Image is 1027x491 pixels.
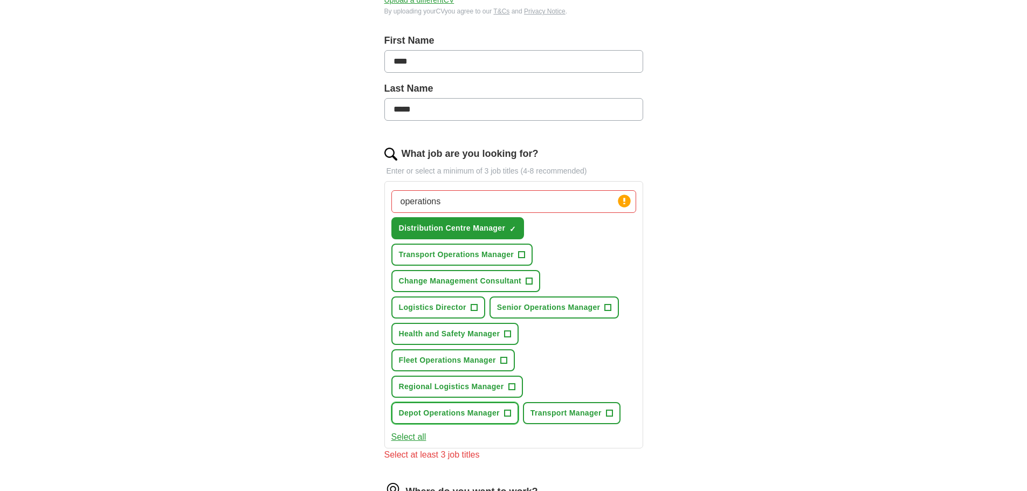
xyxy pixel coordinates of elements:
button: Regional Logistics Manager [391,376,523,398]
span: Senior Operations Manager [497,302,601,313]
button: Change Management Consultant [391,270,541,292]
span: Transport Manager [530,407,602,419]
button: Senior Operations Manager [490,296,619,319]
button: Health and Safety Manager [391,323,519,345]
p: Enter or select a minimum of 3 job titles (4-8 recommended) [384,165,643,177]
span: Health and Safety Manager [399,328,500,340]
span: Distribution Centre Manager [399,223,506,234]
button: Transport Operations Manager [391,244,533,266]
span: ✓ [509,225,516,233]
label: Last Name [384,81,643,96]
button: Fleet Operations Manager [391,349,515,371]
button: Select all [391,431,426,444]
span: Regional Logistics Manager [399,381,504,392]
span: Change Management Consultant [399,275,522,287]
a: T&Cs [493,8,509,15]
span: Logistics Director [399,302,466,313]
span: Fleet Operations Manager [399,355,496,366]
img: search.png [384,148,397,161]
span: Transport Operations Manager [399,249,514,260]
label: First Name [384,33,643,48]
span: Depot Operations Manager [399,407,500,419]
label: What job are you looking for? [402,147,539,161]
input: Type a job title and press enter [391,190,636,213]
div: Select at least 3 job titles [384,448,643,461]
button: Distribution Centre Manager✓ [391,217,525,239]
div: By uploading your CV you agree to our and . [384,6,643,16]
button: Depot Operations Manager [391,402,519,424]
button: Transport Manager [523,402,621,424]
button: Logistics Director [391,296,485,319]
a: Privacy Notice [524,8,566,15]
